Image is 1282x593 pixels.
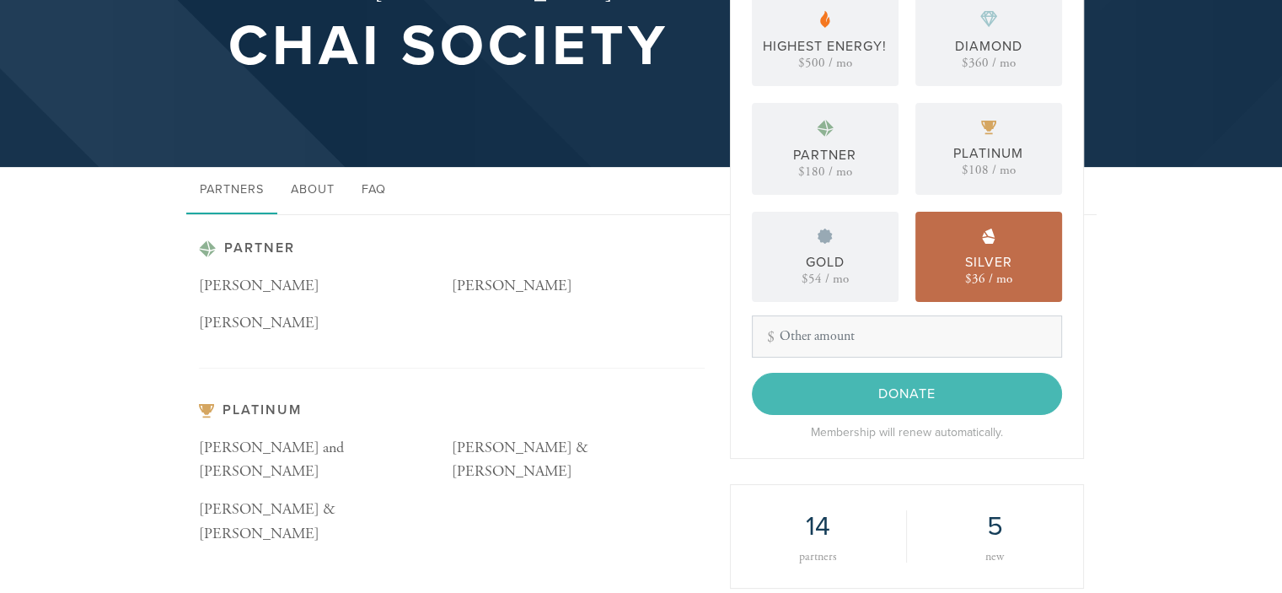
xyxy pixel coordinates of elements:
[818,229,833,244] img: pp-silver.svg
[199,313,319,332] span: [PERSON_NAME]
[348,167,400,214] a: FAQ
[802,272,849,285] div: $54 / mo
[199,240,705,257] h3: Partner
[277,167,348,214] a: About
[793,145,856,165] div: Partner
[932,551,1058,563] div: new
[228,19,675,74] h1: Chai Society
[806,252,845,272] div: Gold
[452,436,705,485] p: [PERSON_NAME] & [PERSON_NAME]
[199,436,452,485] p: [PERSON_NAME] and [PERSON_NAME]
[199,276,319,295] span: [PERSON_NAME]
[199,402,705,418] h3: Platinum
[199,240,216,257] img: pp-platinum.svg
[763,36,887,57] div: Highest Energy!
[817,120,834,137] img: pp-platinum.svg
[965,252,1012,272] div: Silver
[798,165,852,178] div: $180 / mo
[981,121,996,135] img: pp-gold.svg
[756,551,881,563] div: partners
[932,510,1058,542] h2: 5
[962,57,1016,69] div: $360 / mo
[452,274,705,299] p: [PERSON_NAME]
[752,315,1062,358] input: Other amount
[982,229,995,244] img: pp-bronze.svg
[199,404,214,418] img: pp-gold.svg
[953,143,1023,164] div: Platinum
[186,167,277,214] a: Partners
[820,11,830,28] img: pp-partner.svg
[962,164,1016,176] div: $108 / mo
[756,510,881,542] h2: 14
[199,498,452,547] p: [PERSON_NAME] & [PERSON_NAME]
[955,36,1022,57] div: Diamond
[752,423,1062,441] div: Membership will renew automatically.
[980,11,997,28] img: pp-diamond.svg
[798,57,852,69] div: $500 / mo
[965,272,1012,285] div: $36 / mo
